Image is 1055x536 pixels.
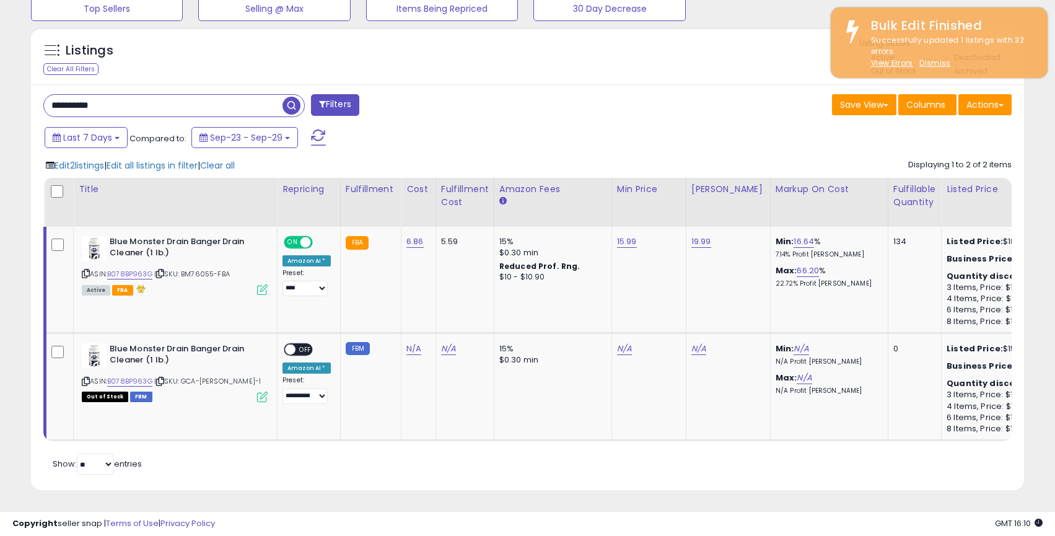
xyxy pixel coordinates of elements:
div: 4 Items, Price: $14.25 [947,401,1049,412]
a: View Errors [871,58,913,68]
div: 3 Items, Price: $17.64 [947,282,1049,293]
img: 41XDI-9PpZL._SL40_.jpg [82,236,107,261]
a: 16.64 [794,235,814,248]
span: Compared to: [129,133,186,144]
p: 7.14% Profit [PERSON_NAME] [776,250,878,259]
div: 8 Items, Price: $16.2 [947,316,1049,327]
span: Show: entries [53,458,142,470]
div: Cost [406,183,431,196]
small: Amazon Fees. [499,196,507,207]
button: Filters [311,94,359,116]
span: Edit 2 listings [55,159,104,172]
div: : [947,378,1049,389]
div: Preset: [282,269,331,297]
div: 3 Items, Price: $14.7 [947,389,1049,400]
span: Edit all listings in filter [107,159,198,172]
strong: Copyright [12,517,58,529]
b: Min: [776,343,794,354]
th: The percentage added to the cost of goods (COGS) that forms the calculator for Min & Max prices. [770,178,888,227]
div: ASIN: [82,236,268,294]
div: $15.00 [947,343,1049,354]
div: $10 - $10.90 [499,272,602,283]
div: : [947,271,1049,282]
div: 5.59 [441,236,484,247]
div: ASIN: [82,343,268,401]
span: Last 7 Days [63,131,112,144]
div: 0 [893,343,932,354]
a: B078BP963G [107,269,152,279]
a: N/A [691,343,706,355]
b: Listed Price: [947,235,1003,247]
button: Save View [832,94,896,115]
span: Sep-23 - Sep-29 [210,131,282,144]
div: Displaying 1 to 2 of 2 items [908,159,1012,171]
div: Repricing [282,183,335,196]
div: Amazon Fees [499,183,606,196]
a: N/A [794,343,808,355]
div: % [776,265,878,288]
div: Fulfillable Quantity [893,183,936,209]
b: Max: [776,265,797,276]
div: Min Price [617,183,681,196]
div: Successfully updated 1 listings with 32 errors. [862,35,1038,69]
div: 15% [499,236,602,247]
div: $17.82 [947,253,1049,265]
h5: Listings [66,42,113,59]
b: Max: [776,372,797,384]
a: 6.86 [406,235,424,248]
p: N/A Profit [PERSON_NAME] [776,358,878,366]
div: Fulfillment [346,183,396,196]
a: 66.20 [797,265,819,277]
span: FBM [130,392,152,402]
div: Bulk Edit Finished [862,17,1038,35]
div: % [776,236,878,259]
b: Blue Monster Drain Banger Drain Cleaner (1 lb.) [110,343,260,369]
div: | | [46,159,235,172]
span: FBA [112,285,133,296]
span: 2025-10-7 16:10 GMT [995,517,1043,529]
span: | SKU: GCA-[PERSON_NAME]-1 [154,376,261,386]
span: | SKU: BM76055-FBA [154,269,230,279]
div: 15% [499,343,602,354]
button: Columns [898,94,957,115]
button: Last 7 Days [45,127,128,148]
a: N/A [441,343,456,355]
a: N/A [406,343,421,355]
a: Privacy Policy [160,517,215,529]
div: 4 Items, Price: $17.1 [947,293,1049,304]
a: Terms of Use [106,517,159,529]
div: 6 Items, Price: $13.95 [947,412,1049,423]
p: 22.72% Profit [PERSON_NAME] [776,279,878,288]
div: seller snap | | [12,518,215,530]
span: Columns [906,99,945,111]
a: B078BP963G [107,376,152,387]
div: Amazon AI * [282,255,331,266]
div: 8 Items, Price: $13.5 [947,423,1049,434]
div: Preset: [282,376,331,404]
div: 134 [893,236,932,247]
img: 41XDI-9PpZL._SL40_.jpg [82,343,107,368]
b: Business Price: [947,360,1015,372]
small: FBM [346,342,370,355]
div: Title [79,183,272,196]
b: Min: [776,235,794,247]
a: N/A [617,343,632,355]
div: Listed Price [947,183,1054,196]
a: N/A [797,372,812,384]
p: N/A Profit [PERSON_NAME] [776,387,878,395]
b: Quantity discounts [947,377,1036,389]
b: Quantity discounts [947,270,1036,282]
b: Listed Price: [947,343,1003,354]
div: $14.85 [947,361,1049,372]
span: ON [285,237,300,247]
span: OFF [311,237,331,247]
small: FBA [346,236,369,250]
div: Clear All Filters [43,63,98,75]
div: Amazon AI * [282,362,331,374]
u: Dismiss [919,58,950,68]
div: 6 Items, Price: $16.74 [947,304,1049,315]
span: OFF [295,344,315,354]
span: All listings that are currently out of stock and unavailable for purchase on Amazon [82,392,128,402]
span: Clear all [200,159,235,172]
